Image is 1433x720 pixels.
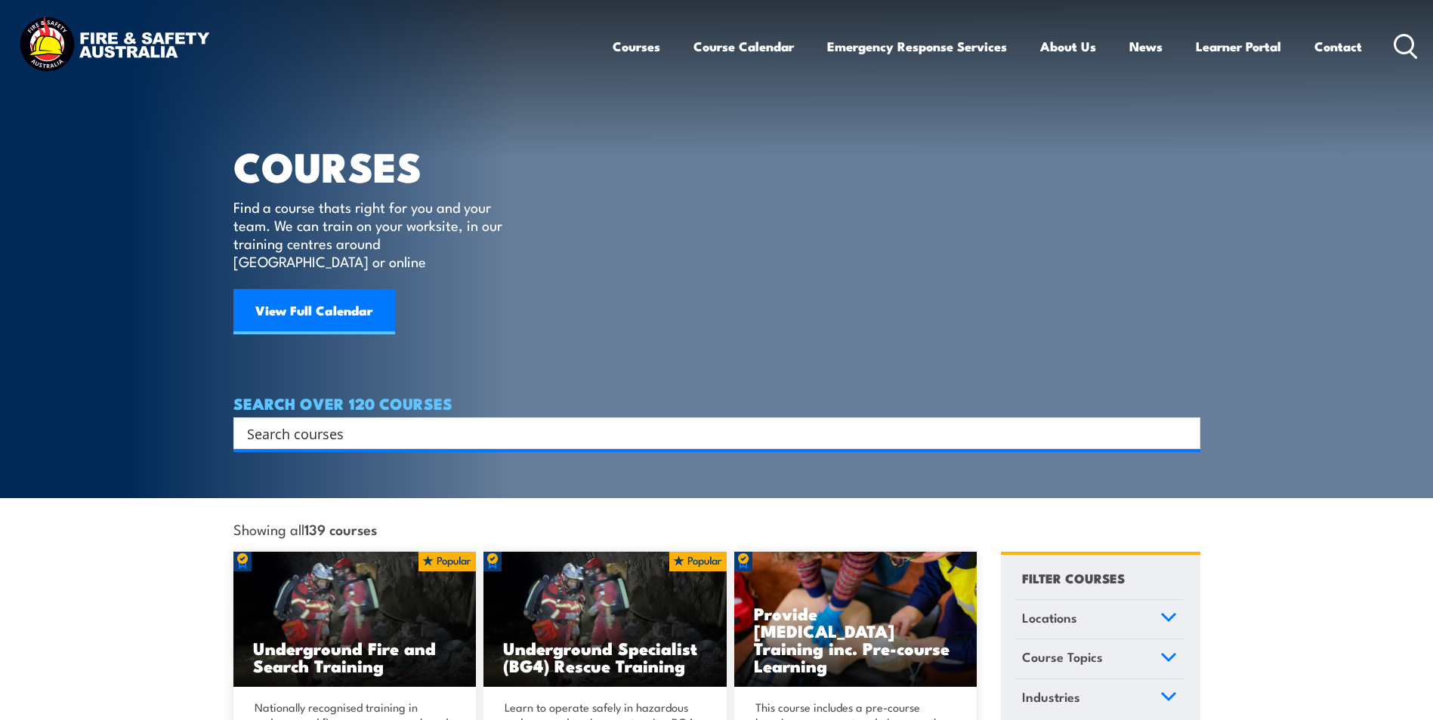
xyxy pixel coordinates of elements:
[233,198,509,270] p: Find a course thats right for you and your team. We can train on your worksite, in our training c...
[1015,639,1184,678] a: Course Topics
[233,148,524,183] h1: COURSES
[693,26,794,66] a: Course Calendar
[247,422,1167,445] input: Search input
[483,552,727,688] img: Underground mine rescue
[1196,26,1281,66] a: Learner Portal
[233,552,477,688] img: Underground mine rescue
[1022,568,1125,588] h4: FILTER COURSES
[304,518,377,539] strong: 139 courses
[1022,687,1080,707] span: Industries
[503,639,707,674] h3: Underground Specialist (BG4) Rescue Training
[1015,600,1184,639] a: Locations
[233,521,377,537] span: Showing all
[827,26,1007,66] a: Emergency Response Services
[1174,423,1195,444] button: Search magnifier button
[1015,679,1184,718] a: Industries
[1314,26,1362,66] a: Contact
[1129,26,1163,66] a: News
[1040,26,1096,66] a: About Us
[734,552,977,688] a: Provide [MEDICAL_DATA] Training inc. Pre-course Learning
[233,289,395,334] a: View Full Calendar
[1022,647,1103,667] span: Course Topics
[233,552,477,688] a: Underground Fire and Search Training
[613,26,660,66] a: Courses
[233,395,1200,411] h4: SEARCH OVER 120 COURSES
[250,423,1170,444] form: Search form
[483,552,727,688] a: Underground Specialist (BG4) Rescue Training
[253,639,457,674] h3: Underground Fire and Search Training
[1022,608,1077,628] span: Locations
[734,552,977,688] img: Low Voltage Rescue and Provide CPR
[754,605,958,674] h3: Provide [MEDICAL_DATA] Training inc. Pre-course Learning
